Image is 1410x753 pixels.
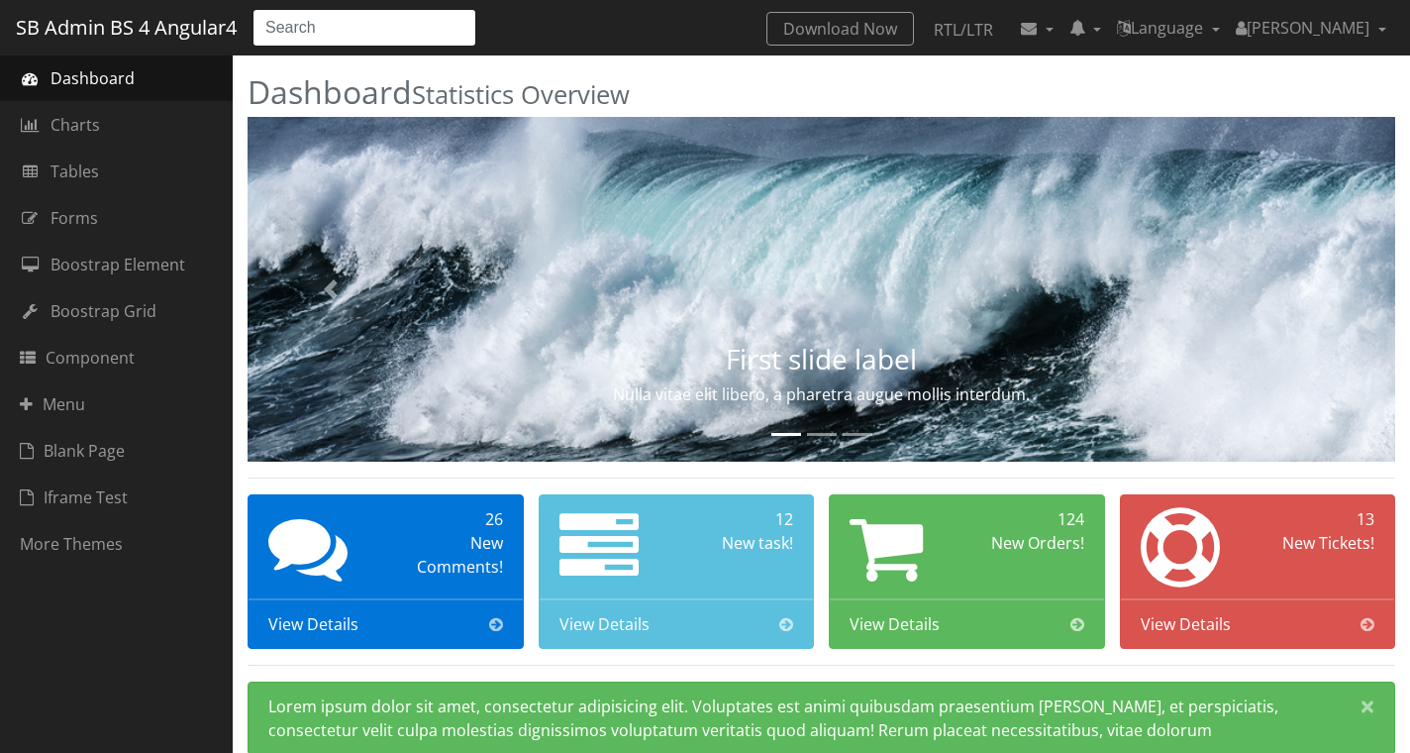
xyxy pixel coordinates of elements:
[20,392,85,416] span: Menu
[850,612,940,636] span: View Details
[974,531,1084,555] div: New Orders!
[248,74,1395,109] h2: Dashboard
[1109,8,1228,48] a: Language
[248,117,1395,462] img: Random first slide
[420,344,1223,375] h3: First slide label
[393,507,503,531] div: 26
[683,531,793,555] div: New task!
[1228,8,1394,48] a: [PERSON_NAME]
[16,9,237,47] a: SB Admin BS 4 Angular4
[918,12,1009,48] a: RTL/LTR
[1264,531,1374,555] div: New Tickets!
[1264,507,1374,531] div: 13
[420,382,1223,406] p: Nulla vitae elit libero, a pharetra augue mollis interdum.
[393,531,503,579] div: New Comments!
[1341,683,1394,730] button: Close
[268,612,358,636] span: View Details
[974,507,1084,531] div: 124
[412,77,630,112] small: Statistics Overview
[683,507,793,531] div: 12
[1141,612,1231,636] span: View Details
[252,9,476,47] input: Search
[559,612,650,636] span: View Details
[766,12,914,46] a: Download Now
[1360,693,1374,719] span: ×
